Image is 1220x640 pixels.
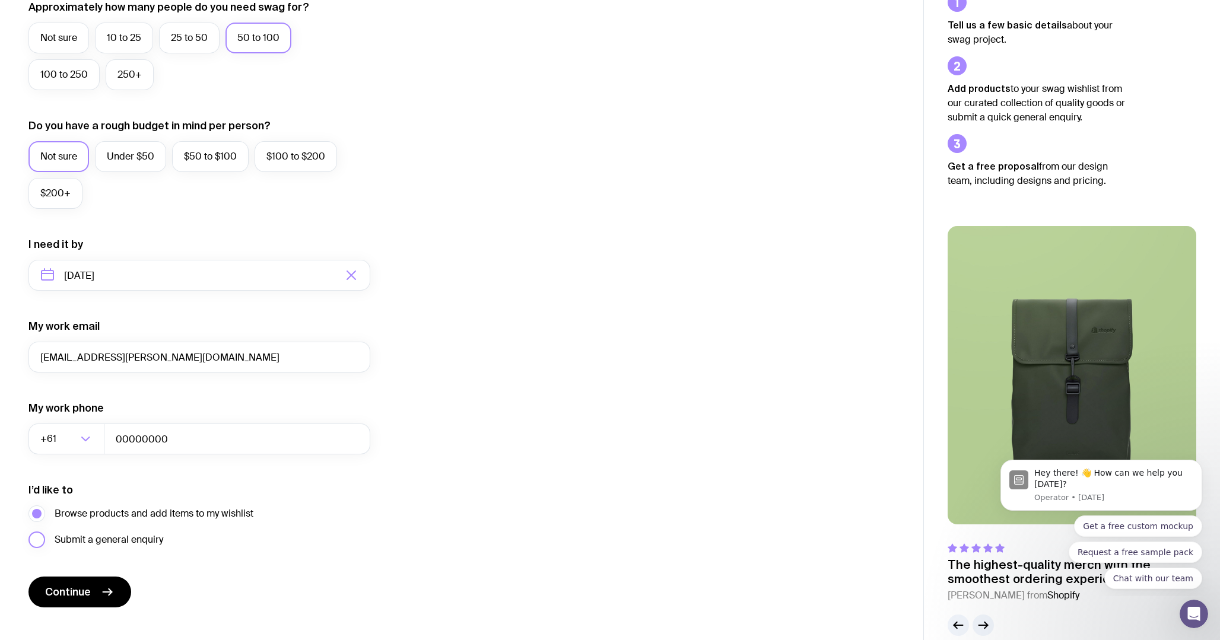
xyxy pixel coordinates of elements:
[948,161,1039,171] strong: Get a free proposal
[28,141,89,172] label: Not sure
[159,23,220,53] label: 25 to 50
[55,533,163,547] span: Submit a general enquiry
[948,81,1126,125] p: to your swag wishlist from our curated collection of quality goods or submit a quick general enqu...
[948,558,1196,586] p: The highest-quality merch with the smoothest ordering experience.
[28,319,100,333] label: My work email
[106,59,154,90] label: 250+
[948,20,1067,30] strong: Tell us a few basic details
[40,424,59,454] span: +61
[225,23,291,53] label: 50 to 100
[59,424,77,454] input: Search for option
[28,178,82,209] label: $200+
[28,401,104,415] label: My work phone
[948,18,1126,47] p: about your swag project.
[95,23,153,53] label: 10 to 25
[104,424,370,454] input: 0400123456
[948,159,1126,188] p: from our design team, including designs and pricing.
[172,141,249,172] label: $50 to $100
[45,585,91,599] span: Continue
[28,119,271,133] label: Do you have a rough budget in mind per person?
[55,507,253,521] span: Browse products and add items to my wishlist
[28,23,89,53] label: Not sure
[95,141,166,172] label: Under $50
[28,483,73,497] label: I’d like to
[28,424,104,454] div: Search for option
[28,577,131,607] button: Continue
[983,449,1220,596] iframe: Intercom notifications message
[28,260,370,291] input: Select a target date
[28,59,100,90] label: 100 to 250
[255,141,337,172] label: $100 to $200
[1047,589,1079,601] span: Shopify
[28,237,83,251] label: I need it by
[1180,600,1208,628] iframe: Intercom live chat
[948,588,1196,603] cite: [PERSON_NAME] from
[948,83,1011,94] strong: Add products
[28,342,370,372] input: you@email.com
